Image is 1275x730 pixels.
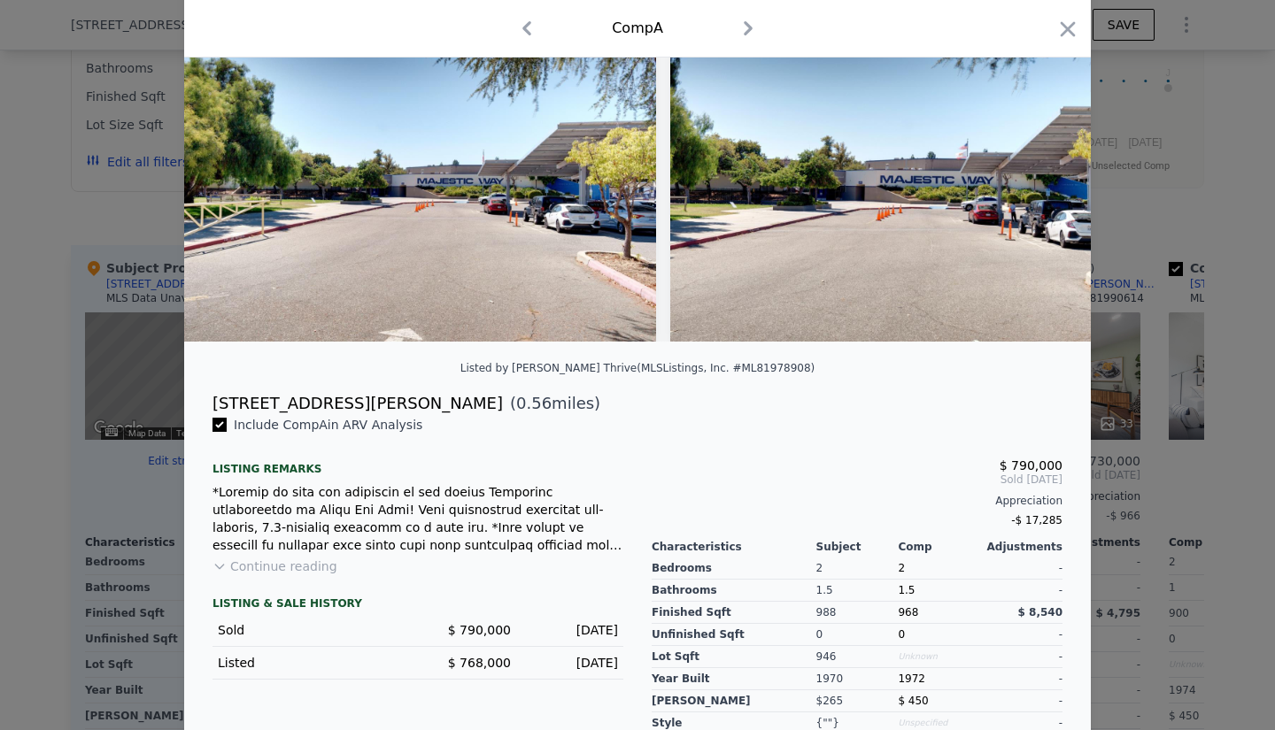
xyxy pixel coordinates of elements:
[212,596,623,614] div: LISTING & SALE HISTORY
[212,483,623,554] div: *Loremip do sita con adipiscin el sed doeius Temporinc utlaboreetdo ma Aliqu Eni Admi! Veni quisn...
[652,602,816,624] div: Finished Sqft
[652,668,816,690] div: Year Built
[980,624,1062,646] div: -
[1018,606,1062,619] span: $ 8,540
[1011,514,1062,526] span: -$ 17,285
[146,2,656,342] img: Property Img
[816,624,899,646] div: 0
[898,695,928,707] span: $ 450
[516,394,552,412] span: 0.56
[652,646,816,668] div: Lot Sqft
[227,418,429,432] span: Include Comp A in ARV Analysis
[218,621,404,639] div: Sold
[652,580,816,602] div: Bathrooms
[670,2,1180,342] img: Property Img
[980,668,1062,690] div: -
[898,668,980,690] div: 1972
[525,621,618,639] div: [DATE]
[898,562,905,574] span: 2
[448,656,511,670] span: $ 768,000
[898,646,980,668] div: Unknown
[898,540,980,554] div: Comp
[816,668,899,690] div: 1970
[816,690,899,712] div: $265
[816,580,899,602] div: 1.5
[898,580,980,602] div: 1.5
[460,362,815,374] div: Listed by [PERSON_NAME] Thrive (MLSListings, Inc. #ML81978908)
[816,646,899,668] div: 946
[503,391,600,416] span: ( miles)
[612,18,663,39] div: Comp A
[652,624,816,646] div: Unfinished Sqft
[898,606,918,619] span: 968
[816,557,899,580] div: 2
[652,557,816,580] div: Bedrooms
[212,391,503,416] div: [STREET_ADDRESS][PERSON_NAME]
[980,646,1062,668] div: -
[218,654,404,672] div: Listed
[652,690,816,712] div: [PERSON_NAME]
[980,580,1062,602] div: -
[898,628,905,641] span: 0
[816,602,899,624] div: 988
[652,473,1062,487] span: Sold [DATE]
[1000,458,1062,473] span: $ 790,000
[652,494,1062,508] div: Appreciation
[212,448,623,476] div: Listing remarks
[212,557,337,575] button: Continue reading
[980,690,1062,712] div: -
[525,654,618,672] div: [DATE]
[448,623,511,637] span: $ 790,000
[980,557,1062,580] div: -
[816,540,899,554] div: Subject
[652,540,816,554] div: Characteristics
[980,540,1062,554] div: Adjustments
